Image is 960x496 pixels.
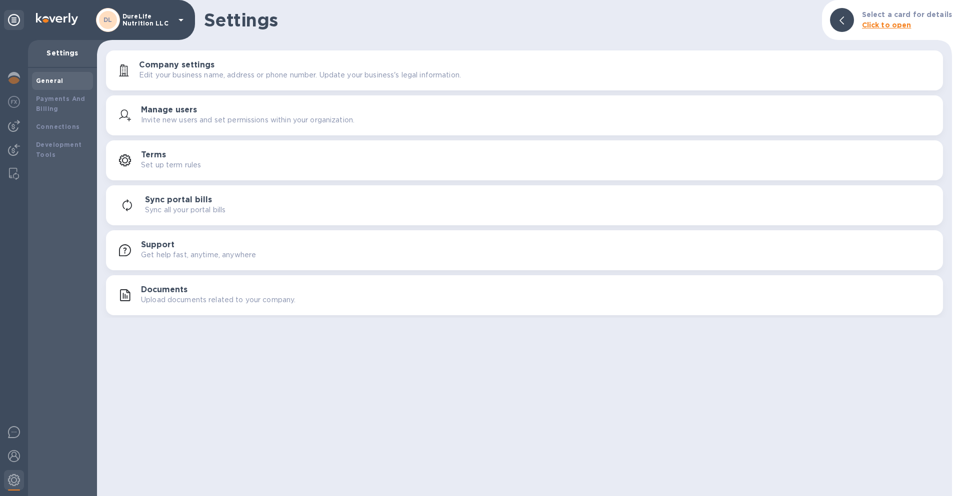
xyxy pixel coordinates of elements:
b: Select a card for details [862,10,952,18]
b: Development Tools [36,141,81,158]
b: Click to open [862,21,911,29]
h3: Terms [141,150,166,160]
b: Payments And Billing [36,95,85,112]
p: Edit your business name, address or phone number. Update your business's legal information. [139,70,461,80]
div: Unpin categories [4,10,24,30]
p: Get help fast, anytime, anywhere [141,250,256,260]
h3: Support [141,240,174,250]
h1: Settings [204,9,814,30]
button: DocumentsUpload documents related to your company. [106,275,943,315]
p: DureLife Nutrition LLC [122,13,172,27]
b: DL [103,16,112,23]
img: Logo [36,13,78,25]
p: Settings [36,48,89,58]
button: Sync portal billsSync all your portal bills [106,185,943,225]
h3: Manage users [141,105,197,115]
p: Invite new users and set permissions within your organization. [141,115,354,125]
button: Manage usersInvite new users and set permissions within your organization. [106,95,943,135]
b: Connections [36,123,79,130]
h3: Documents [141,285,187,295]
b: General [36,77,63,84]
h3: Company settings [139,60,214,70]
p: Sync all your portal bills [145,205,225,215]
p: Set up term rules [141,160,201,170]
button: TermsSet up term rules [106,140,943,180]
p: Upload documents related to your company. [141,295,295,305]
button: Company settingsEdit your business name, address or phone number. Update your business's legal in... [106,50,943,90]
h3: Sync portal bills [145,195,212,205]
img: Foreign exchange [8,96,20,108]
button: SupportGet help fast, anytime, anywhere [106,230,943,270]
